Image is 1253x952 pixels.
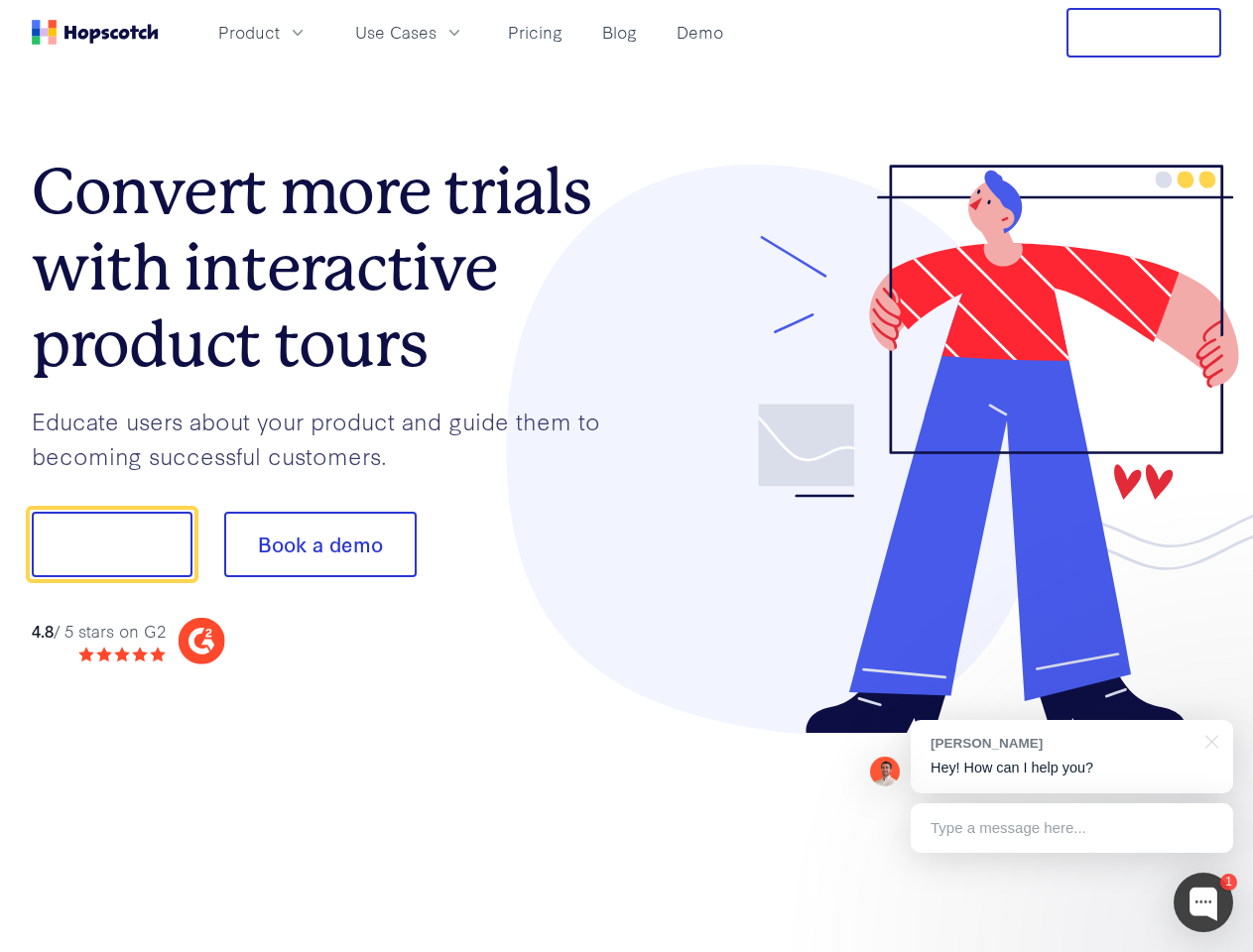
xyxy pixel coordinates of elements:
button: Product [206,16,319,49]
h1: Convert more trials with interactive product tours [32,154,627,382]
button: Free Trial [1066,8,1221,58]
p: Hey! How can I help you? [931,758,1213,778]
button: Show me! [32,512,192,577]
button: Use Cases [343,16,476,49]
div: / 5 stars on G2 [32,619,166,644]
a: Pricing [500,16,570,49]
a: Home [32,20,159,45]
span: Product [218,20,280,45]
img: Mark Spera [870,757,900,786]
strong: 4.8 [32,619,54,642]
p: Educate users about your product and guide them to becoming successful customers. [32,404,627,472]
div: [PERSON_NAME] [931,734,1193,753]
a: Demo [669,16,731,49]
button: Book a demo [224,512,417,577]
div: Type a message here... [911,803,1233,853]
div: 1 [1220,874,1237,891]
span: Use Cases [355,20,437,45]
a: Blog [594,16,645,49]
